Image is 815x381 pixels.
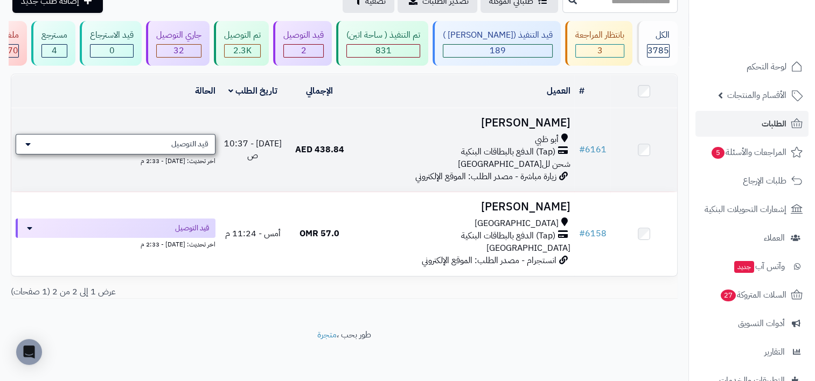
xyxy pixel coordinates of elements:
[375,44,392,57] span: 831
[224,29,261,41] div: تم التوصيل
[720,287,786,302] span: السلات المتروكة
[175,223,209,234] span: قيد التوصيل
[52,44,57,57] span: 4
[647,44,669,57] span: 3785
[42,45,67,57] div: 4
[2,45,18,57] div: 470
[212,21,271,66] a: تم التوصيل 2.3K
[742,17,805,40] img: logo-2.png
[461,230,555,242] span: (Tap) الدفع بالبطاقات البنكية
[695,311,809,336] a: أدوات التسويق
[283,29,324,41] div: قيد التوصيل
[457,158,570,171] span: شحن لل[GEOGRAPHIC_DATA]
[16,154,215,166] div: اخر تحديث: [DATE] - 2:33 م
[173,44,184,57] span: 32
[695,111,809,137] a: الطلبات
[421,254,556,267] span: انستجرام - مصدر الطلب: الموقع الإلكتروني
[546,84,570,97] a: العميل
[29,21,78,66] a: مسترجع 4
[762,116,786,131] span: الطلبات
[764,230,785,245] span: العملاء
[430,21,563,66] a: قيد التنفيذ ([PERSON_NAME] ) 189
[733,259,785,274] span: وآتس آب
[695,54,809,80] a: لوحة التحكم
[16,339,42,365] div: Open Intercom Messenger
[284,45,323,57] div: 2
[579,227,584,240] span: #
[357,201,570,213] h3: [PERSON_NAME]
[3,286,344,298] div: عرض 1 إلى 2 من 2 (1 صفحات)
[78,21,144,66] a: قيد الاسترجاع 0
[486,242,570,255] span: [GEOGRAPHIC_DATA]
[90,45,133,57] div: 0
[474,217,558,230] span: [GEOGRAPHIC_DATA]
[695,282,809,308] a: السلات المتروكة27
[711,146,725,159] span: 5
[357,117,570,129] h3: [PERSON_NAME]
[695,253,809,279] a: وآتس آبجديد
[195,84,215,97] a: الحالة
[695,339,809,365] a: التقارير
[579,227,606,240] a: #6158
[157,45,201,57] div: 32
[41,29,67,41] div: مسترجع
[233,44,252,57] span: 2.3K
[415,170,556,183] span: زيارة مباشرة - مصدر الطلب: الموقع الإلكتروني
[144,21,212,66] a: جاري التوصيل 32
[443,29,553,41] div: قيد التنفيذ ([PERSON_NAME] )
[295,143,344,156] span: 438.84 AED
[738,316,785,331] span: أدوات التسويق
[334,21,430,66] a: تم التنفيذ ( ساحة اتين) 831
[576,45,624,57] div: 3
[579,143,606,156] a: #6161
[225,45,260,57] div: 2254
[171,139,208,150] span: قيد التوصيل
[317,328,337,341] a: متجرة
[764,344,785,359] span: التقارير
[228,84,277,97] a: تاريخ الطلب
[443,45,552,57] div: 189
[461,146,555,158] span: (Tap) الدفع بالبطاقات البنكية
[490,44,506,57] span: 189
[299,227,339,240] span: 57.0 OMR
[346,29,420,41] div: تم التنفيذ ( ساحة اتين)
[301,44,307,57] span: 2
[743,173,786,188] span: طلبات الإرجاع
[156,29,201,41] div: جاري التوصيل
[635,21,680,66] a: الكل3785
[90,29,134,41] div: قيد الاسترجاع
[109,44,115,57] span: 0
[563,21,635,66] a: بانتظار المراجعة 3
[306,84,333,97] a: الإجمالي
[695,225,809,251] a: العملاء
[727,88,786,103] span: الأقسام والمنتجات
[647,29,670,41] div: الكل
[224,137,282,163] span: [DATE] - 10:37 ص
[16,238,215,249] div: اخر تحديث: [DATE] - 2:33 م
[710,145,786,160] span: المراجعات والأسئلة
[2,29,19,41] div: ملغي
[534,133,558,146] span: أبو ظبي
[695,196,809,222] a: إشعارات التحويلات البنكية
[705,202,786,217] span: إشعارات التحويلات البنكية
[720,289,736,302] span: 27
[747,59,786,74] span: لوحة التحكم
[271,21,334,66] a: قيد التوصيل 2
[734,261,754,273] span: جديد
[695,168,809,194] a: طلبات الإرجاع
[575,29,624,41] div: بانتظار المراجعة
[579,84,584,97] a: #
[225,227,281,240] span: أمس - 11:24 م
[695,139,809,165] a: المراجعات والأسئلة5
[597,44,603,57] span: 3
[347,45,420,57] div: 831
[579,143,584,156] span: #
[2,44,18,57] span: 470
